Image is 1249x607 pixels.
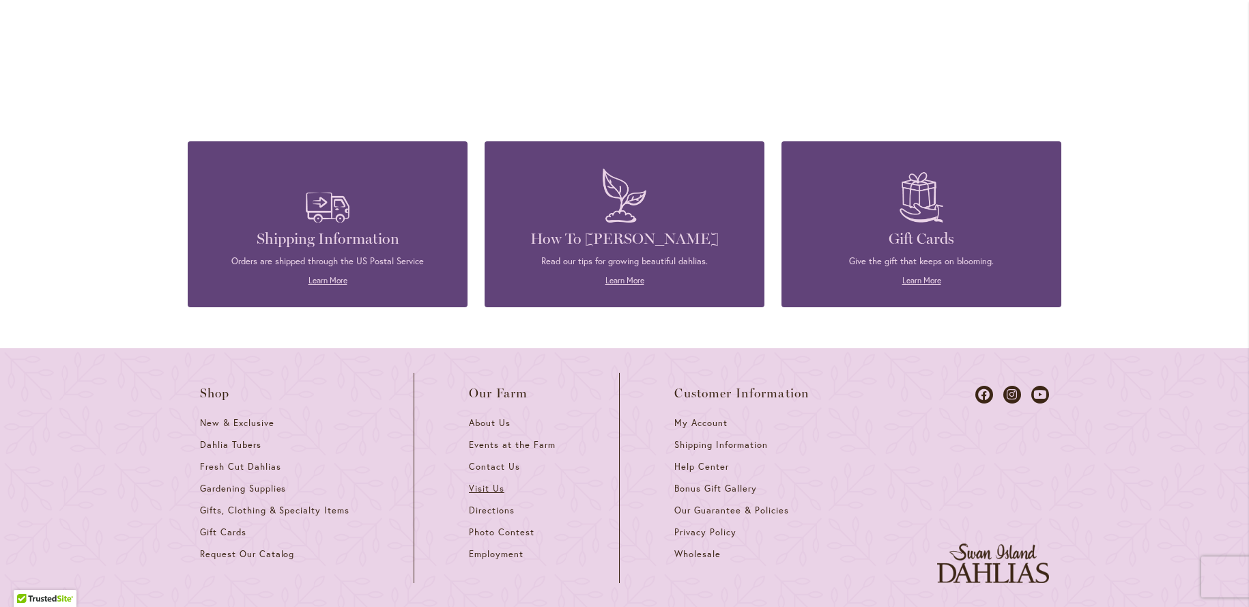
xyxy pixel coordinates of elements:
h4: Gift Cards [802,229,1041,249]
span: Wholesale [674,548,721,560]
span: Fresh Cut Dahlias [200,461,281,472]
span: Bonus Gift Gallery [674,483,756,494]
span: Visit Us [469,483,504,494]
p: Give the gift that keeps on blooming. [802,255,1041,268]
a: Learn More [605,275,644,285]
span: Events at the Farm [469,439,555,451]
span: My Account [674,417,728,429]
span: Help Center [674,461,729,472]
h4: Shipping Information [208,229,447,249]
a: Dahlias on Youtube [1031,386,1049,404]
span: Gardening Supplies [200,483,286,494]
span: Employment [469,548,523,560]
p: Read our tips for growing beautiful dahlias. [505,255,744,268]
p: Orders are shipped through the US Postal Service [208,255,447,268]
a: Learn More [902,275,941,285]
span: Gifts, Clothing & Specialty Items [200,505,349,516]
span: Our Farm [469,386,528,400]
span: Shipping Information [674,439,767,451]
span: Gift Cards [200,526,246,538]
span: Directions [469,505,515,516]
span: Photo Contest [469,526,534,538]
span: Dahlia Tubers [200,439,261,451]
span: Privacy Policy [674,526,736,538]
span: Our Guarantee & Policies [674,505,788,516]
span: Contact Us [469,461,520,472]
h4: How To [PERSON_NAME] [505,229,744,249]
span: Shop [200,386,230,400]
a: Learn More [308,275,347,285]
span: Customer Information [674,386,809,400]
span: Request Our Catalog [200,548,294,560]
a: Dahlias on Instagram [1003,386,1021,404]
span: New & Exclusive [200,417,274,429]
a: Dahlias on Facebook [975,386,993,404]
span: About Us [469,417,511,429]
